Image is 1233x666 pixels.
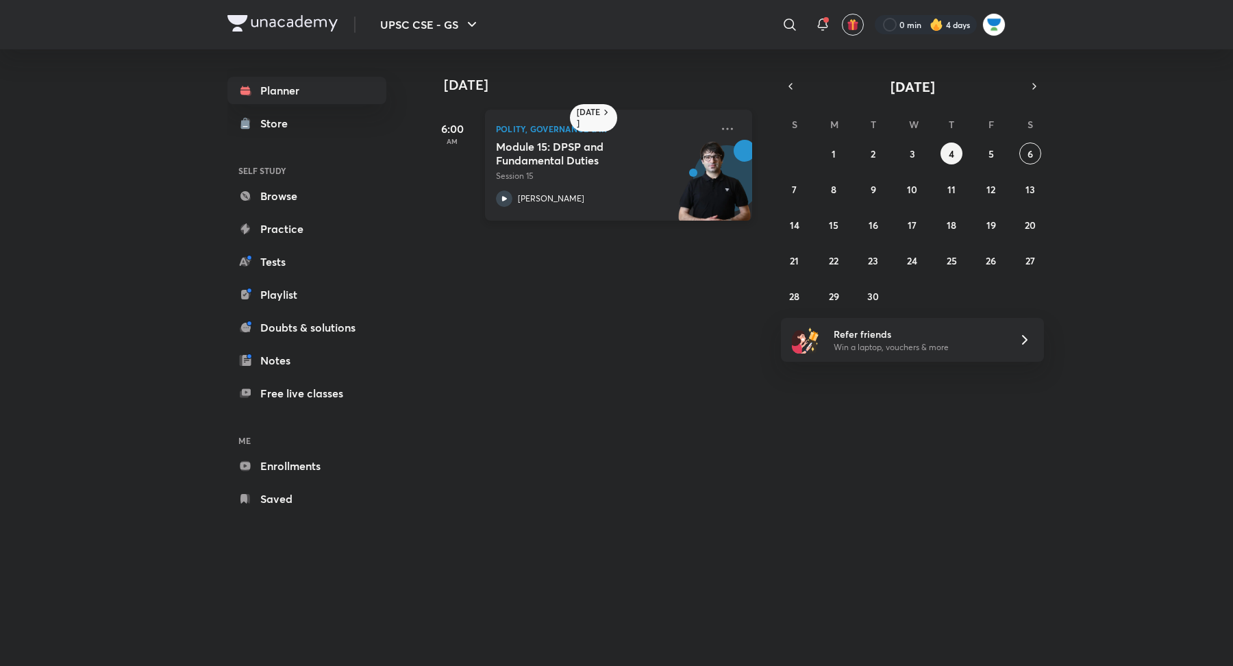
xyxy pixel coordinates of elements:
[227,429,386,452] h6: ME
[677,140,752,234] img: unacademy
[784,249,806,271] button: September 21, 2025
[891,77,935,96] span: [DATE]
[227,215,386,243] a: Practice
[227,281,386,308] a: Playlist
[444,77,766,93] h4: [DATE]
[518,193,584,205] p: [PERSON_NAME]
[227,452,386,480] a: Enrollments
[949,147,954,160] abbr: September 4, 2025
[1027,118,1033,131] abbr: Saturday
[823,143,845,164] button: September 1, 2025
[227,182,386,210] a: Browse
[830,118,838,131] abbr: Monday
[986,219,996,232] abbr: September 19, 2025
[227,314,386,341] a: Doubts & solutions
[941,214,962,236] button: September 18, 2025
[834,341,1002,354] p: Win a laptop, vouchers & more
[867,290,879,303] abbr: September 30, 2025
[834,327,1002,341] h6: Refer friends
[871,147,875,160] abbr: September 2, 2025
[790,219,799,232] abbr: September 14, 2025
[862,214,884,236] button: September 16, 2025
[792,326,819,354] img: referral
[901,143,923,164] button: September 3, 2025
[947,183,956,196] abbr: September 11, 2025
[227,15,338,32] img: Company Logo
[949,118,954,131] abbr: Thursday
[1019,214,1041,236] button: September 20, 2025
[907,183,917,196] abbr: September 10, 2025
[986,183,995,196] abbr: September 12, 2025
[986,254,996,267] abbr: September 26, 2025
[868,254,878,267] abbr: September 23, 2025
[823,178,845,200] button: September 8, 2025
[862,143,884,164] button: September 2, 2025
[790,254,799,267] abbr: September 21, 2025
[227,15,338,35] a: Company Logo
[823,285,845,307] button: September 29, 2025
[908,219,917,232] abbr: September 17, 2025
[980,249,1002,271] button: September 26, 2025
[988,147,994,160] abbr: September 5, 2025
[227,248,386,275] a: Tests
[784,214,806,236] button: September 14, 2025
[792,183,797,196] abbr: September 7, 2025
[227,380,386,407] a: Free live classes
[577,107,601,129] h6: [DATE]
[1025,254,1035,267] abbr: September 27, 2025
[496,170,711,182] p: Session 15
[901,249,923,271] button: September 24, 2025
[496,140,667,167] h5: Module 15: DPSP and Fundamental Duties
[901,178,923,200] button: September 10, 2025
[862,178,884,200] button: September 9, 2025
[947,219,956,232] abbr: September 18, 2025
[871,183,876,196] abbr: September 9, 2025
[947,254,957,267] abbr: September 25, 2025
[901,214,923,236] button: September 17, 2025
[784,178,806,200] button: September 7, 2025
[227,77,386,104] a: Planner
[829,290,839,303] abbr: September 29, 2025
[980,178,1002,200] button: September 12, 2025
[1025,219,1036,232] abbr: September 20, 2025
[789,290,799,303] abbr: September 28, 2025
[907,254,917,267] abbr: September 24, 2025
[1019,249,1041,271] button: September 27, 2025
[425,137,480,145] p: AM
[831,183,836,196] abbr: September 8, 2025
[784,285,806,307] button: September 28, 2025
[1019,143,1041,164] button: September 6, 2025
[842,14,864,36] button: avatar
[1027,147,1033,160] abbr: September 6, 2025
[941,178,962,200] button: September 11, 2025
[988,118,994,131] abbr: Friday
[941,143,962,164] button: September 4, 2025
[1019,178,1041,200] button: September 13, 2025
[823,249,845,271] button: September 22, 2025
[832,147,836,160] abbr: September 1, 2025
[1025,183,1035,196] abbr: September 13, 2025
[930,18,943,32] img: streak
[980,214,1002,236] button: September 19, 2025
[941,249,962,271] button: September 25, 2025
[372,11,488,38] button: UPSC CSE - GS
[982,13,1006,36] img: Jiban Jyoti Dash
[862,249,884,271] button: September 23, 2025
[227,485,386,513] a: Saved
[847,18,859,31] img: avatar
[871,118,876,131] abbr: Tuesday
[260,115,296,132] div: Store
[823,214,845,236] button: September 15, 2025
[227,159,386,182] h6: SELF STUDY
[800,77,1025,96] button: [DATE]
[227,110,386,137] a: Store
[910,147,915,160] abbr: September 3, 2025
[909,118,919,131] abbr: Wednesday
[425,121,480,137] h5: 6:00
[792,118,797,131] abbr: Sunday
[869,219,878,232] abbr: September 16, 2025
[227,347,386,374] a: Notes
[829,254,838,267] abbr: September 22, 2025
[496,121,711,137] p: Polity, Governance & IR
[829,219,838,232] abbr: September 15, 2025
